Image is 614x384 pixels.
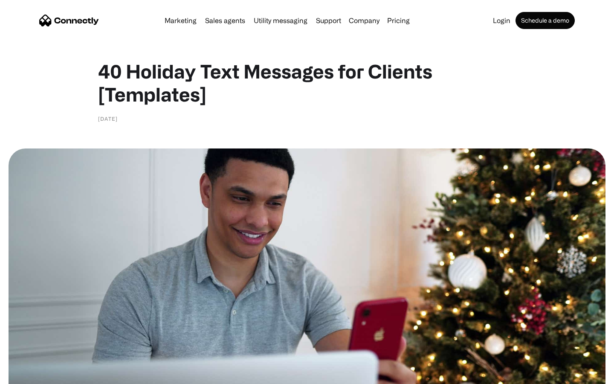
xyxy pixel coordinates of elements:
aside: Language selected: English [9,369,51,381]
a: Login [489,17,514,24]
div: Company [349,15,379,26]
div: Company [346,15,382,26]
a: Schedule a demo [516,12,575,29]
a: home [39,14,99,27]
a: Pricing [384,17,413,24]
ul: Language list [17,369,51,381]
a: Utility messaging [250,17,311,24]
a: Sales agents [202,17,249,24]
div: [DATE] [98,114,118,123]
a: Support [313,17,345,24]
a: Marketing [161,17,200,24]
h1: 40 Holiday Text Messages for Clients [Templates] [98,60,516,106]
